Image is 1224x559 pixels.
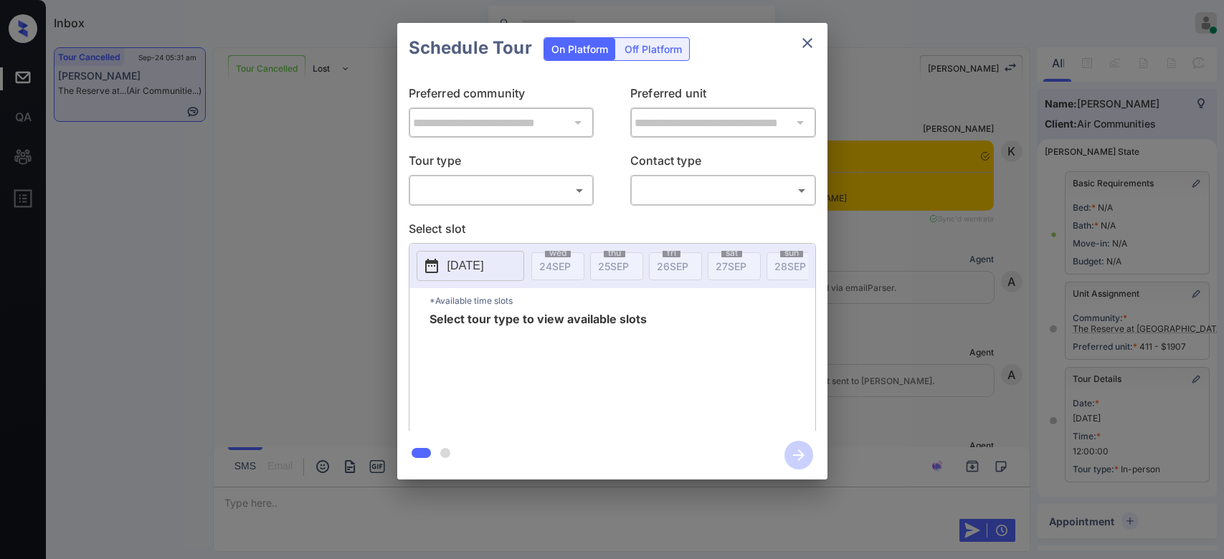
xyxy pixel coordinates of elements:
span: Select tour type to view available slots [430,313,647,428]
h2: Schedule Tour [397,23,544,73]
p: [DATE] [447,257,484,274]
button: close [793,29,822,57]
p: Contact type [630,152,816,175]
div: Off Platform [617,38,689,60]
p: Select slot [409,220,816,243]
button: [DATE] [417,251,524,281]
div: On Platform [544,38,615,60]
p: Tour type [409,152,594,175]
p: Preferred community [409,85,594,107]
p: *Available time slots [430,288,815,313]
p: Preferred unit [630,85,816,107]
